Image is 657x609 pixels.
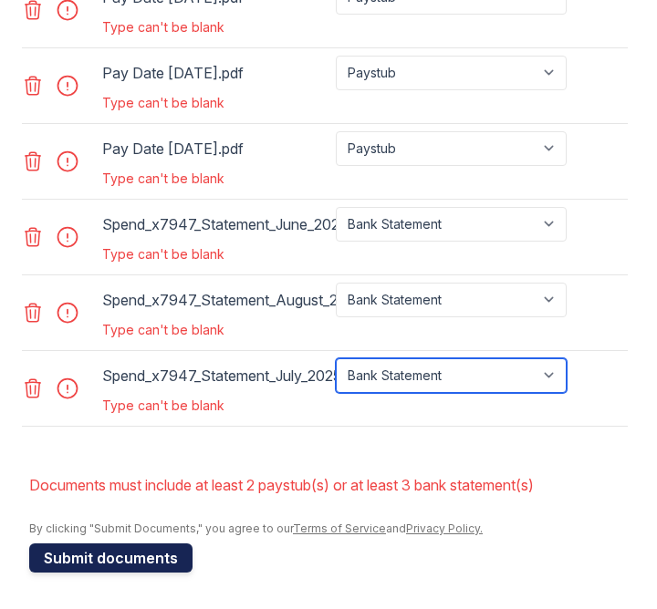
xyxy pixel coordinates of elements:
[102,58,328,88] div: Pay Date [DATE].pdf
[29,467,628,503] li: Documents must include at least 2 paystub(s) or at least 3 bank statement(s)
[29,521,628,536] div: By clicking "Submit Documents," you agree to our and
[293,521,386,535] a: Terms of Service
[102,361,328,390] div: Spend_x7947_Statement_July_2025.pdf
[102,245,570,263] div: Type can't be blank
[406,521,483,535] a: Privacy Policy.
[102,18,570,36] div: Type can't be blank
[29,543,193,573] button: Submit documents
[102,170,570,188] div: Type can't be blank
[102,210,328,239] div: Spend_x7947_Statement_June_2025.pdf
[102,94,570,112] div: Type can't be blank
[102,134,328,163] div: Pay Date [DATE].pdf
[102,285,328,315] div: Spend_x7947_Statement_August_2025.pdf
[102,321,570,339] div: Type can't be blank
[102,397,570,415] div: Type can't be blank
